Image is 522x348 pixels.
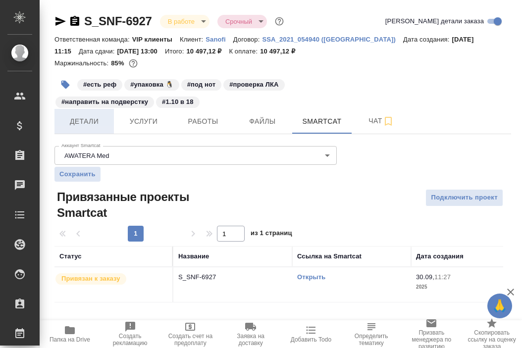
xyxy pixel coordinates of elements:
div: AWATERA Med [54,146,337,165]
button: Призвать менеджера по развитию [402,320,462,348]
button: Срочный [222,17,255,26]
button: Папка на Drive [40,320,100,348]
button: Добавить Todo [281,320,341,348]
p: S_SNF-6927 [178,272,287,282]
span: из 1 страниц [251,227,292,242]
span: Создать рекламацию [106,333,155,347]
span: Сохранить [59,169,96,179]
button: Доп статусы указывают на важность/срочность заказа [273,15,286,28]
span: Детали [60,115,108,128]
p: 30.09, [416,273,434,281]
p: Дата создания: [403,36,452,43]
p: Договор: [233,36,262,43]
button: Подключить проект [425,189,503,206]
p: #под нот [187,80,216,90]
button: 1351.23 RUB; [127,57,140,70]
div: Статус [59,251,82,261]
p: Дата сдачи: [79,48,117,55]
span: Услуги [120,115,167,128]
span: 🙏 [491,296,508,316]
span: [PERSON_NAME] детали заказа [385,16,484,26]
div: В работе [160,15,209,28]
a: Sanofi [206,35,233,43]
p: Sanofi [206,36,233,43]
p: #проверка ЛКА [229,80,278,90]
p: Ответственная команда: [54,36,132,43]
button: Сохранить [54,167,101,182]
span: Smartcat [298,115,346,128]
button: 🙏 [487,294,512,318]
span: Создать счет на предоплату [166,333,215,347]
p: К оплате: [229,48,260,55]
button: Заявка на доставку [220,320,281,348]
p: #1.10 в 18 [162,97,193,107]
p: Итого: [165,48,186,55]
button: Создать счет на предоплату [160,320,221,348]
button: В работе [165,17,198,26]
p: Маржинальность: [54,59,111,67]
p: SSA_2021_054940 ([GEOGRAPHIC_DATA]) [262,36,403,43]
p: Привязан к заказу [61,274,120,284]
svg: Подписаться [382,115,394,127]
button: Определить тематику [341,320,402,348]
p: [DATE] 13:00 [117,48,165,55]
button: Скопировать ссылку [69,15,81,27]
p: 11:27 [434,273,451,281]
p: VIP клиенты [132,36,180,43]
span: под нот [180,80,223,88]
p: Клиент: [180,36,206,43]
div: Название [178,251,209,261]
p: 10 497,12 ₽ [260,48,303,55]
p: 10 497,12 ₽ [186,48,229,55]
a: S_SNF-6927 [84,14,152,28]
span: направить на подверстку [54,98,155,106]
span: Папка на Drive [50,336,90,343]
button: Добавить тэг [54,74,76,96]
div: Ссылка на Smartcat [297,251,362,261]
span: Работы [179,115,227,128]
span: Чат [358,115,405,127]
p: #упаковка 🐧 [130,80,173,90]
button: Скопировать ссылку на оценку заказа [462,320,522,348]
span: Добавить Todo [291,336,331,343]
p: 85% [111,59,126,67]
button: AWATERA Med [61,151,112,160]
span: есть реф [76,80,123,88]
button: Создать рекламацию [100,320,160,348]
span: Определить тематику [347,333,396,347]
div: В работе [217,15,267,28]
span: Заявка на доставку [226,333,275,347]
span: Файлы [239,115,286,128]
span: Привязанные проекты Smartcat [54,189,207,221]
button: Скопировать ссылку для ЯМессенджера [54,15,66,27]
p: #есть реф [83,80,116,90]
a: SSA_2021_054940 ([GEOGRAPHIC_DATA]) [262,35,403,43]
span: Подключить проект [431,192,498,203]
div: Дата создания [416,251,464,261]
p: #направить на подверстку [61,97,148,107]
a: Открыть [297,273,325,281]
